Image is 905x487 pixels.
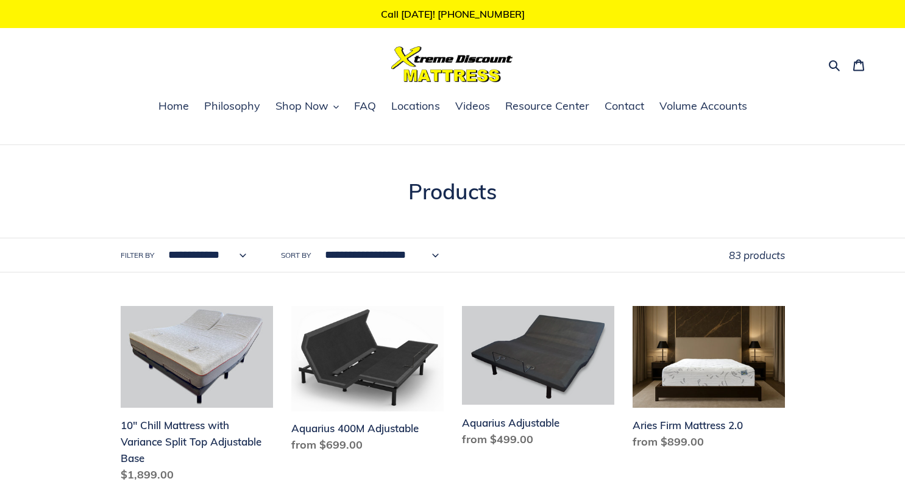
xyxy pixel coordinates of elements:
a: FAQ [348,98,382,116]
a: Aries Firm Mattress 2.0 [633,306,785,455]
img: Xtreme Discount Mattress [391,46,513,82]
a: Videos [449,98,496,116]
span: Videos [455,99,490,113]
a: Aquarius 400M Adjustable [291,306,444,458]
a: Home [152,98,195,116]
a: Aquarius Adjustable [462,306,614,452]
button: Shop Now [269,98,345,116]
span: Contact [605,99,644,113]
span: FAQ [354,99,376,113]
span: Shop Now [275,99,328,113]
a: Philosophy [198,98,266,116]
a: Contact [598,98,650,116]
span: Resource Center [505,99,589,113]
a: Locations [385,98,446,116]
a: Volume Accounts [653,98,753,116]
label: Filter by [121,250,154,261]
span: Products [408,178,497,205]
span: Volume Accounts [659,99,747,113]
span: Home [158,99,189,113]
label: Sort by [281,250,311,261]
a: Resource Center [499,98,595,116]
span: Philosophy [204,99,260,113]
span: 83 products [729,249,785,261]
span: Locations [391,99,440,113]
